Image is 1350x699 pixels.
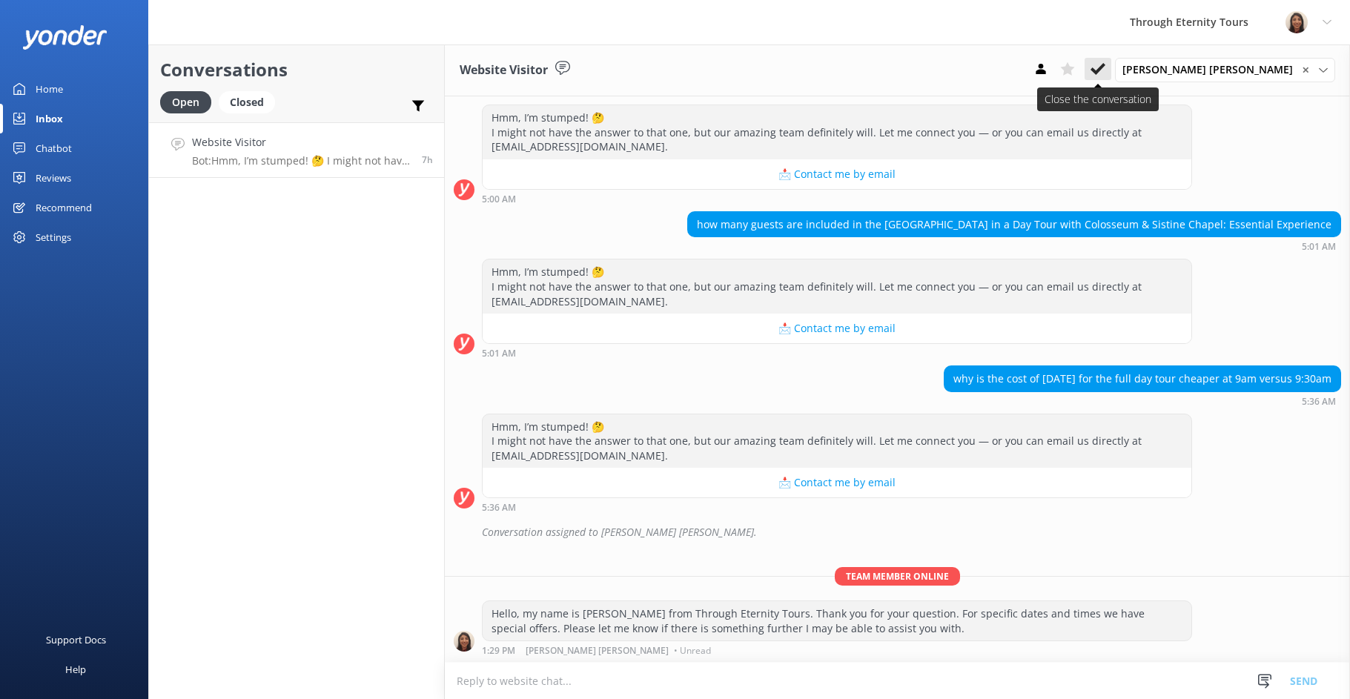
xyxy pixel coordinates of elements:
[160,91,211,113] div: Open
[688,212,1340,237] div: how many guests are included in the [GEOGRAPHIC_DATA] in a Day Tour with Colosseum & Sistine Chap...
[482,193,1192,204] div: Sep 11 2025 05:00am (UTC +02:00) Europe/Amsterdam
[160,93,219,110] a: Open
[482,348,1192,358] div: Sep 11 2025 05:01am (UTC +02:00) Europe/Amsterdam
[483,159,1191,189] button: 📩 Contact me by email
[192,154,411,168] p: Bot: Hmm, I’m stumped! 🤔 I might not have the answer to that one, but our amazing team definitely...
[482,502,1192,512] div: Sep 11 2025 05:36am (UTC +02:00) Europe/Amsterdam
[36,193,92,222] div: Recommend
[1286,11,1308,33] img: 725-1755267273.png
[460,61,548,80] h3: Website Visitor
[526,646,669,655] span: [PERSON_NAME] [PERSON_NAME]
[1122,62,1302,78] span: [PERSON_NAME] [PERSON_NAME]
[192,134,411,150] h4: Website Visitor
[46,625,106,655] div: Support Docs
[483,468,1191,497] button: 📩 Contact me by email
[482,646,515,655] strong: 1:29 PM
[149,122,444,178] a: Website VisitorBot:Hmm, I’m stumped! 🤔 I might not have the answer to that one, but our amazing t...
[1302,63,1309,77] span: ✕
[1115,58,1335,82] div: Assign User
[483,414,1191,468] div: Hmm, I’m stumped! 🤔 I might not have the answer to that one, but our amazing team definitely will...
[22,25,107,50] img: yonder-white-logo.png
[36,104,63,133] div: Inbox
[482,645,1192,655] div: Sep 11 2025 01:29pm (UTC +02:00) Europe/Amsterdam
[944,366,1340,391] div: why is the cost of [DATE] for the full day tour cheaper at 9am versus 9:30am
[422,153,433,166] span: Sep 11 2025 05:36am (UTC +02:00) Europe/Amsterdam
[483,601,1191,640] div: Hello, my name is [PERSON_NAME] from Through Eternity Tours. Thank you for your question. For spe...
[482,520,1341,545] div: Conversation assigned to [PERSON_NAME] [PERSON_NAME].
[1302,88,1336,97] strong: 5:00 AM
[483,259,1191,314] div: Hmm, I’m stumped! 🤔 I might not have the answer to that one, but our amazing team definitely will...
[674,646,711,655] span: • Unread
[1302,397,1336,406] strong: 5:36 AM
[65,655,86,684] div: Help
[36,222,71,252] div: Settings
[219,91,275,113] div: Closed
[1302,242,1336,251] strong: 5:01 AM
[482,349,516,358] strong: 5:01 AM
[36,163,71,193] div: Reviews
[482,503,516,512] strong: 5:36 AM
[687,241,1341,251] div: Sep 11 2025 05:01am (UTC +02:00) Europe/Amsterdam
[160,56,433,84] h2: Conversations
[36,74,63,104] div: Home
[454,520,1341,545] div: 2025-09-11T11:28:57.077
[483,314,1191,343] button: 📩 Contact me by email
[219,93,282,110] a: Closed
[36,133,72,163] div: Chatbot
[944,396,1341,406] div: Sep 11 2025 05:36am (UTC +02:00) Europe/Amsterdam
[835,567,960,586] span: Team member online
[482,195,516,204] strong: 5:00 AM
[483,105,1191,159] div: Hmm, I’m stumped! 🤔 I might not have the answer to that one, but our amazing team definitely will...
